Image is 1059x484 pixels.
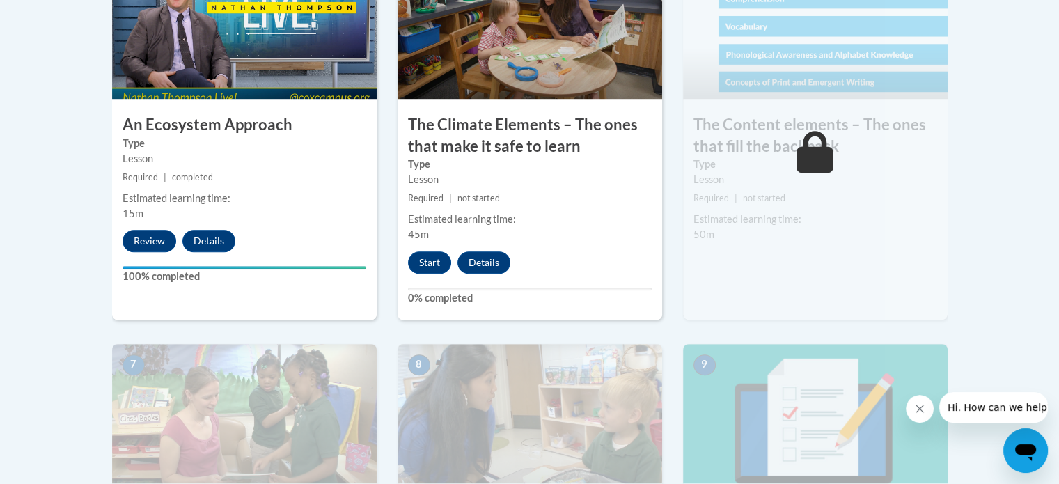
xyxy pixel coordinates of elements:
span: Hi. How can we help? [8,10,113,21]
iframe: Close message [906,395,934,423]
img: Course Image [112,344,377,483]
iframe: Button to launch messaging window [1003,428,1048,473]
button: Start [408,251,451,274]
span: Required [408,193,444,203]
span: Required [693,193,729,203]
label: Type [123,136,366,151]
span: | [164,172,166,182]
span: not started [457,193,500,203]
h3: The Content elements – The ones that fill the backpack [683,114,948,157]
span: not started [743,193,785,203]
label: 100% completed [123,269,366,284]
div: Lesson [408,172,652,187]
div: Lesson [123,151,366,166]
div: Lesson [693,172,937,187]
label: Type [693,157,937,172]
div: Estimated learning time: [408,212,652,227]
span: 15m [123,208,143,219]
span: | [449,193,452,203]
button: Details [182,230,235,252]
span: 7 [123,354,145,375]
div: Estimated learning time: [693,212,937,227]
img: Course Image [398,344,662,483]
span: 8 [408,354,430,375]
button: Details [457,251,510,274]
iframe: Message from company [939,392,1048,423]
button: Review [123,230,176,252]
div: Your progress [123,266,366,269]
span: 50m [693,228,714,240]
label: Type [408,157,652,172]
span: 45m [408,228,429,240]
span: completed [172,172,213,182]
img: Course Image [683,344,948,483]
h3: An Ecosystem Approach [112,114,377,136]
span: 9 [693,354,716,375]
label: 0% completed [408,290,652,306]
span: Required [123,172,158,182]
span: | [735,193,737,203]
h3: The Climate Elements – The ones that make it safe to learn [398,114,662,157]
div: Estimated learning time: [123,191,366,206]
